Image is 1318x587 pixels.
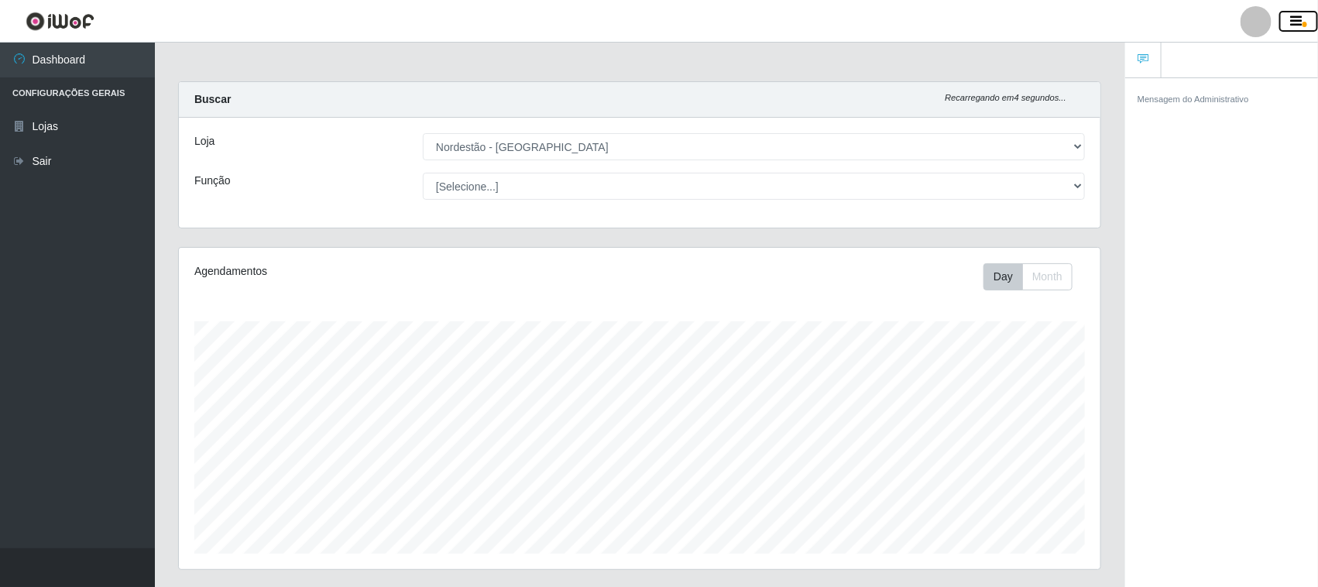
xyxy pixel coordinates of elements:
button: Month [1022,263,1073,290]
div: Agendamentos [194,263,552,280]
div: Toolbar with button groups [983,263,1085,290]
div: First group [983,263,1073,290]
label: Loja [194,133,215,149]
label: Função [194,173,231,189]
button: Day [983,263,1023,290]
img: CoreUI Logo [26,12,94,31]
small: Mensagem do Administrativo [1138,94,1249,104]
i: Recarregando em 4 segundos... [945,93,1066,102]
strong: Buscar [194,93,231,105]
